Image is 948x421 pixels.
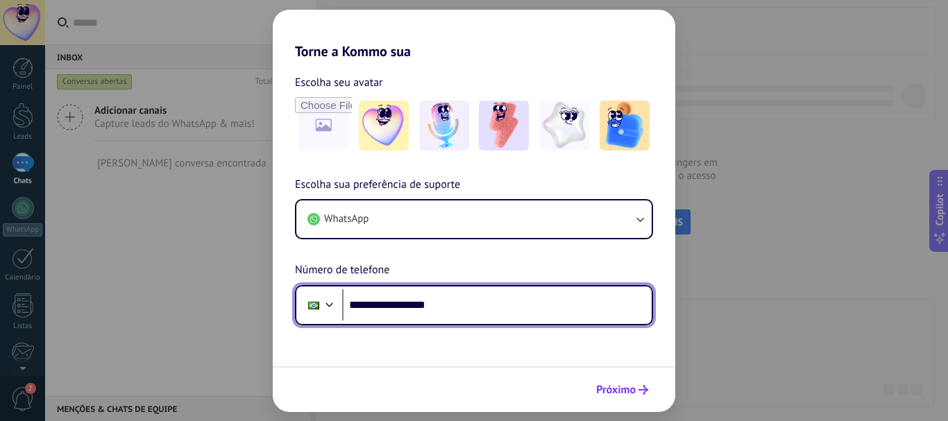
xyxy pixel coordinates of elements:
span: WhatsApp [324,212,369,226]
span: Escolha seu avatar [295,74,383,92]
button: WhatsApp [296,200,652,238]
img: -5.jpeg [600,101,650,151]
span: Número de telefone [295,261,389,280]
img: -1.jpeg [359,101,409,151]
div: Brazil: + 55 [301,291,327,320]
img: -4.jpeg [539,101,589,151]
span: Escolha sua preferência de suporte [295,176,460,194]
img: -3.jpeg [479,101,529,151]
button: Próximo [590,378,654,402]
img: -2.jpeg [419,101,469,151]
h2: Torne a Kommo sua [273,10,675,60]
span: Próximo [596,385,636,395]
